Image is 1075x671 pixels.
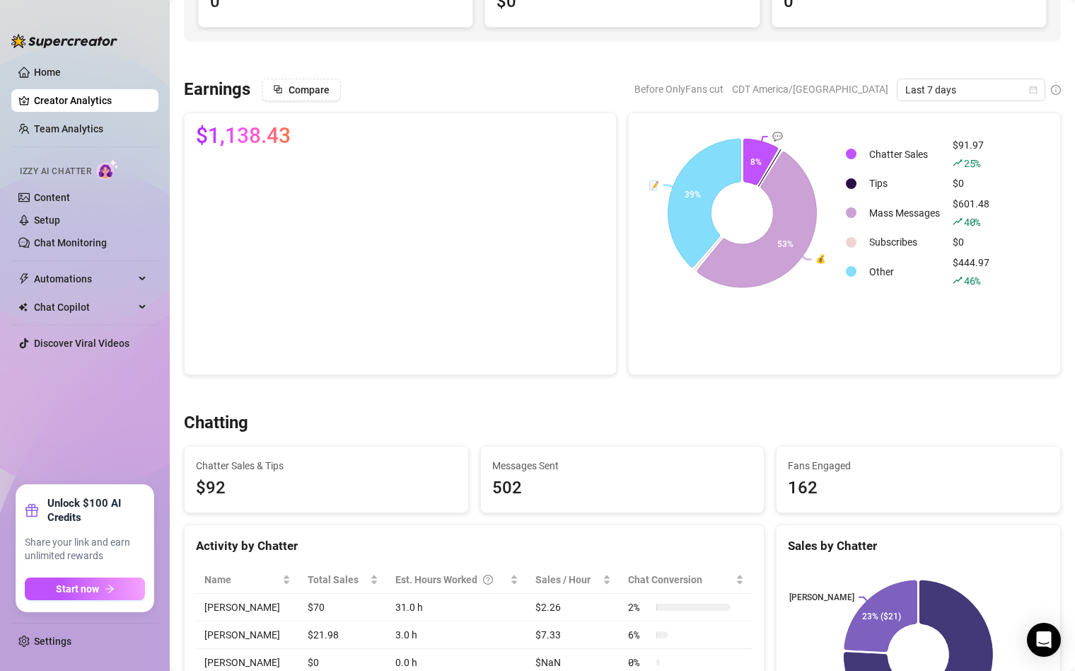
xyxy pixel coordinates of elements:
[47,496,145,524] strong: Unlock $100 AI Credits
[308,572,368,587] span: Total Sales
[953,196,989,230] div: $601.48
[953,255,989,289] div: $444.97
[492,458,753,474] span: Messages Sent
[34,636,71,647] a: Settings
[387,594,527,621] td: 31.0 h
[184,79,250,101] h3: Earnings
[953,234,989,250] div: $0
[790,592,855,602] text: [PERSON_NAME]
[387,621,527,649] td: 3.0 h
[18,302,28,312] img: Chat Copilot
[953,176,989,191] div: $0
[34,192,70,203] a: Content
[299,566,388,594] th: Total Sales
[34,214,60,226] a: Setup
[34,123,103,134] a: Team Analytics
[527,566,620,594] th: Sales / Hour
[34,338,129,349] a: Discover Viral Videos
[196,566,299,594] th: Name
[628,572,733,587] span: Chat Conversion
[953,275,963,285] span: rise
[105,584,115,594] span: arrow-right
[527,594,620,621] td: $2.26
[953,137,989,171] div: $91.97
[964,156,980,170] span: 25 %
[953,217,963,226] span: rise
[732,79,888,100] span: CDT America/[GEOGRAPHIC_DATA]
[20,165,91,178] span: Izzy AI Chatter
[289,84,330,96] span: Compare
[34,89,147,112] a: Creator Analytics
[953,158,963,168] span: rise
[184,412,248,435] h3: Chatting
[864,137,946,171] td: Chatter Sales
[299,594,388,621] td: $70
[299,621,388,649] td: $21.98
[628,600,651,615] span: 2 %
[964,215,980,229] span: 40 %
[196,594,299,621] td: [PERSON_NAME]
[788,458,1049,474] span: Fans Engaged
[535,572,600,587] span: Sales / Hour
[527,621,620,649] td: $7.33
[262,79,341,101] button: Compare
[25,503,39,517] span: gift
[628,627,651,643] span: 6 %
[649,179,659,190] text: 📝
[864,231,946,253] td: Subscribes
[788,475,1049,502] div: 162
[964,274,980,287] span: 46 %
[34,296,134,319] span: Chat Copilot
[34,237,107,248] a: Chat Monitoring
[1051,85,1061,95] span: info-circle
[628,655,651,670] span: 0 %
[864,255,946,289] td: Other
[18,273,30,285] span: thunderbolt
[34,67,61,78] a: Home
[815,253,826,264] text: 💰
[11,34,117,48] img: logo-BBDzfeDw.svg
[620,566,752,594] th: Chat Conversion
[864,173,946,195] td: Tips
[483,572,493,587] span: question-circle
[25,536,145,563] span: Share your link and earn unlimited rewards
[204,572,279,587] span: Name
[905,79,1037,101] span: Last 7 days
[788,537,1049,556] div: Sales by Chatter
[56,583,99,595] span: Start now
[395,572,507,587] div: Est. Hours Worked
[196,125,291,147] span: $1,138.43
[25,578,145,600] button: Start nowarrow-right
[1027,623,1061,657] div: Open Intercom Messenger
[864,196,946,230] td: Mass Messages
[196,621,299,649] td: [PERSON_NAME]
[196,458,457,474] span: Chatter Sales & Tips
[196,475,457,502] span: $92
[196,537,752,556] div: Activity by Chatter
[772,131,783,142] text: 💬
[634,79,724,100] span: Before OnlyFans cut
[1029,86,1038,94] span: calendar
[492,475,753,502] div: 502
[273,84,283,94] span: block
[97,159,119,180] img: AI Chatter
[34,268,134,290] span: Automations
